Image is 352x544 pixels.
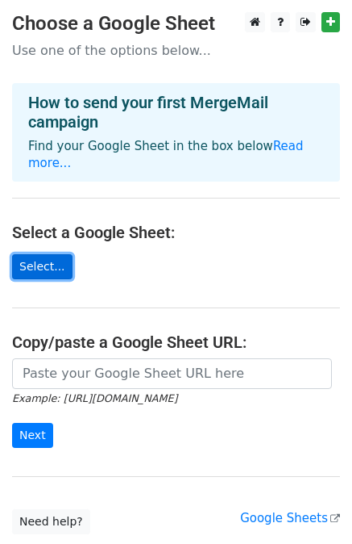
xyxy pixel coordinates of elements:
[12,392,177,404] small: Example: [URL][DOMAIN_NAME]
[12,12,340,36] h3: Choose a Google Sheet
[28,138,324,172] p: Find your Google Sheet in the box below
[12,333,340,352] h4: Copy/paste a Google Sheet URL:
[12,358,332,389] input: Paste your Google Sheet URL here
[240,511,340,525] a: Google Sheets
[271,467,352,544] iframe: Chat Widget
[12,423,53,448] input: Next
[28,93,324,132] h4: How to send your first MergeMail campaign
[12,223,340,242] h4: Select a Google Sheet:
[28,139,304,170] a: Read more...
[12,509,90,534] a: Need help?
[12,42,340,59] p: Use one of the options below...
[12,254,72,279] a: Select...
